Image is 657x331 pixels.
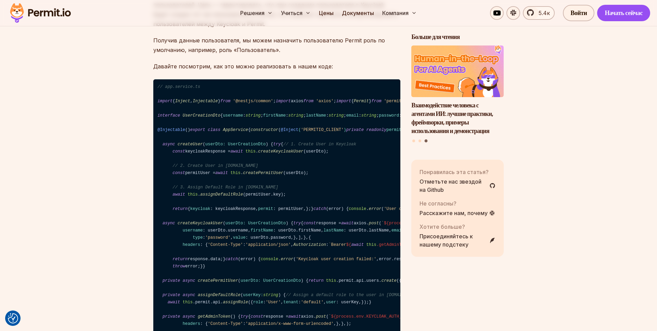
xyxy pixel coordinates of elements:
[411,101,493,135] font: Взаимодействие человека с агентами ИИ: лучшие практики, фреймворки, примеры использования и демон...
[539,10,550,16] font: 5.4к
[369,228,389,233] span: lastName
[157,84,200,89] span: // app.service.ts
[163,221,175,226] span: async
[190,207,210,211] span: keycloak
[323,228,344,233] span: lastName
[420,232,495,249] a: Присоединяйтесь к нашему подстеку
[288,113,304,118] span: string
[339,6,377,20] a: Документы
[301,300,323,305] span: 'default'
[246,149,256,154] span: this
[183,228,203,233] span: username
[266,300,281,305] span: 'User'
[246,321,334,326] span: 'application/x-www-form-urlencoded'
[326,278,336,283] span: this
[346,242,419,247] span: ${ .getAdminToken()}
[215,171,228,175] span: await
[243,171,283,175] span: createPermitUser
[213,300,220,305] span: api
[281,10,302,16] font: Учиться
[172,185,278,190] span: // 3. Assign Default Role in [DOMAIN_NAME]
[570,9,587,17] font: Войти
[354,99,369,104] span: Permit
[356,278,364,283] span: api
[313,207,326,211] span: catch
[153,63,333,70] font: Давайте посмотрим, как это можно реализовать в нашем коде:
[420,223,465,230] font: Хотите больше?
[208,242,243,247] span: 'Content-Type'
[366,278,379,283] span: users
[326,300,336,305] span: user
[424,140,427,143] button: Перейти к слайду 3
[193,235,203,240] span: type
[563,5,594,21] a: Войти
[198,314,231,319] span: getAdminToken
[316,99,333,104] span: 'axios'
[382,221,590,226] span: ` /admin/realms/ /users`
[233,235,246,240] span: value
[316,6,336,20] a: Цены
[288,314,301,319] span: await
[200,192,243,197] span: assignDefaultRole
[172,171,185,175] span: const
[342,10,374,16] font: Документы
[157,113,180,118] span: interface
[163,314,180,319] span: private
[183,300,193,305] span: this
[346,128,364,132] span: private
[205,142,266,147] span: userDto: UserCreationDto
[241,314,248,319] span: try
[420,200,456,207] font: Не согласны?
[276,99,291,104] span: import
[258,207,273,211] span: permit
[230,171,240,175] span: this
[349,207,366,211] span: console
[230,149,243,154] span: await
[319,10,334,16] font: Цены
[382,278,397,283] span: create
[243,293,278,297] span: userKey:
[183,278,195,283] span: async
[394,257,414,262] span: response
[346,113,359,118] span: email
[226,257,238,262] span: catch
[246,113,261,118] span: string
[163,293,180,297] span: private
[172,264,185,269] span: throw
[163,278,180,283] span: private
[412,140,415,142] button: Перейти к слайду 1
[273,192,281,197] span: key
[172,207,188,211] span: return
[328,113,344,118] span: string
[8,313,18,323] img: Кнопка «Повторить согласие»
[328,314,583,319] span: ` /realms/ /protocol/openid-connect/token`
[157,99,172,104] span: import
[420,169,489,175] font: Понравилась эта статья?
[384,221,464,226] span: ${process.env.KEYCLOAK_AUTH_URL}
[183,293,195,297] span: async
[382,10,409,16] font: Компания
[298,228,321,233] span: firstName
[286,293,419,297] span: // Assign a default role to the user in [DOMAIN_NAME]
[369,207,382,211] span: error
[278,6,313,20] button: Учиться
[168,300,180,305] span: await
[366,242,376,247] span: this
[411,45,504,135] li: 3 из 3
[226,221,286,226] span: userDto: UserCreationDto
[369,221,379,226] span: post
[250,314,263,319] span: const
[157,128,185,132] span: @Injectable
[605,9,643,17] font: Начать сейчас
[283,300,298,305] span: tenant
[316,314,326,319] span: post
[263,293,278,297] span: string
[523,6,555,20] a: 5.4к
[420,177,495,194] a: Отметьте нас звездой на Github
[246,242,291,247] span: 'application/json'
[420,209,495,217] a: Расскажите нам, почему
[8,313,18,323] button: Настройки согласия
[366,128,387,132] span: readonly
[351,242,364,247] span: await
[384,207,442,211] span: 'User creation failed:'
